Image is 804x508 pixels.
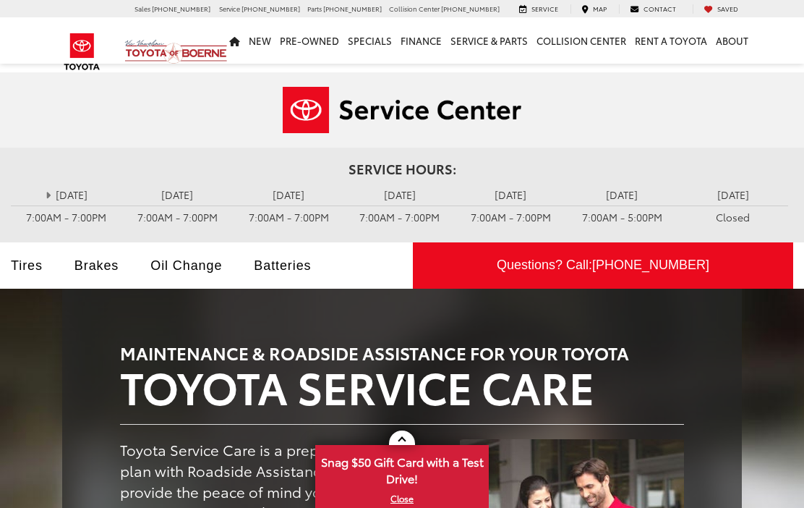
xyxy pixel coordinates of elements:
[244,17,275,64] a: New
[396,17,446,64] a: Finance
[711,17,753,64] a: About
[11,206,122,228] td: 7:00AM - 7:00PM
[317,446,487,491] span: Snag $50 Gift Card with a Test Drive!
[307,4,322,13] span: Parts
[219,4,240,13] span: Service
[74,258,140,273] a: Brakes
[122,184,234,206] td: [DATE]
[630,17,711,64] a: Rent a Toyota
[413,242,793,289] a: Questions? Call:[PHONE_NUMBER]
[150,258,244,273] a: Oil Change
[124,39,228,64] img: Vic Vaughan Toyota of Boerne
[566,206,677,228] td: 7:00AM - 5:00PM
[233,184,344,206] td: [DATE]
[152,4,210,13] span: [PHONE_NUMBER]
[717,4,738,13] span: Saved
[344,206,456,228] td: 7:00AM - 7:00PM
[531,4,558,13] span: Service
[532,17,630,64] a: Collision Center
[566,184,677,206] td: [DATE]
[593,4,607,13] span: Map
[344,184,456,206] td: [DATE]
[619,4,687,14] a: Contact
[677,184,789,206] td: [DATE]
[343,17,396,64] a: Specials
[120,343,684,362] h3: MAINTENANCE & ROADSIDE ASSISTANCE FOR YOUR TOYOTA
[241,4,300,13] span: [PHONE_NUMBER]
[134,4,150,13] span: Sales
[283,87,521,133] img: Service Center | Vic Vaughan Toyota of Boerne in Boerne TX
[11,87,793,133] a: Service Center | Vic Vaughan Toyota of Boerne in Boerne TX
[254,258,333,273] a: Batteries
[323,4,382,13] span: [PHONE_NUMBER]
[122,206,234,228] td: 7:00AM - 7:00PM
[413,242,793,289] div: Questions? Call:
[389,4,440,13] span: Collision Center
[570,4,617,14] a: Map
[643,4,676,13] span: Contact
[11,184,122,206] td: [DATE]
[233,206,344,228] td: 7:00AM - 7:00PM
[677,206,789,228] td: Closed
[120,362,684,410] h2: TOYOTA SERVICE CARE
[11,258,64,273] a: Tires
[441,4,500,13] span: [PHONE_NUMBER]
[456,184,567,206] td: [DATE]
[225,17,244,64] a: Home
[11,162,793,177] h4: Service Hours:
[456,206,567,228] td: 7:00AM - 7:00PM
[693,4,749,14] a: My Saved Vehicles
[446,17,532,64] a: Service & Parts: Opens in a new tab
[55,28,109,75] img: Toyota
[508,4,569,14] a: Service
[592,258,709,272] span: [PHONE_NUMBER]
[275,17,343,64] a: Pre-Owned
